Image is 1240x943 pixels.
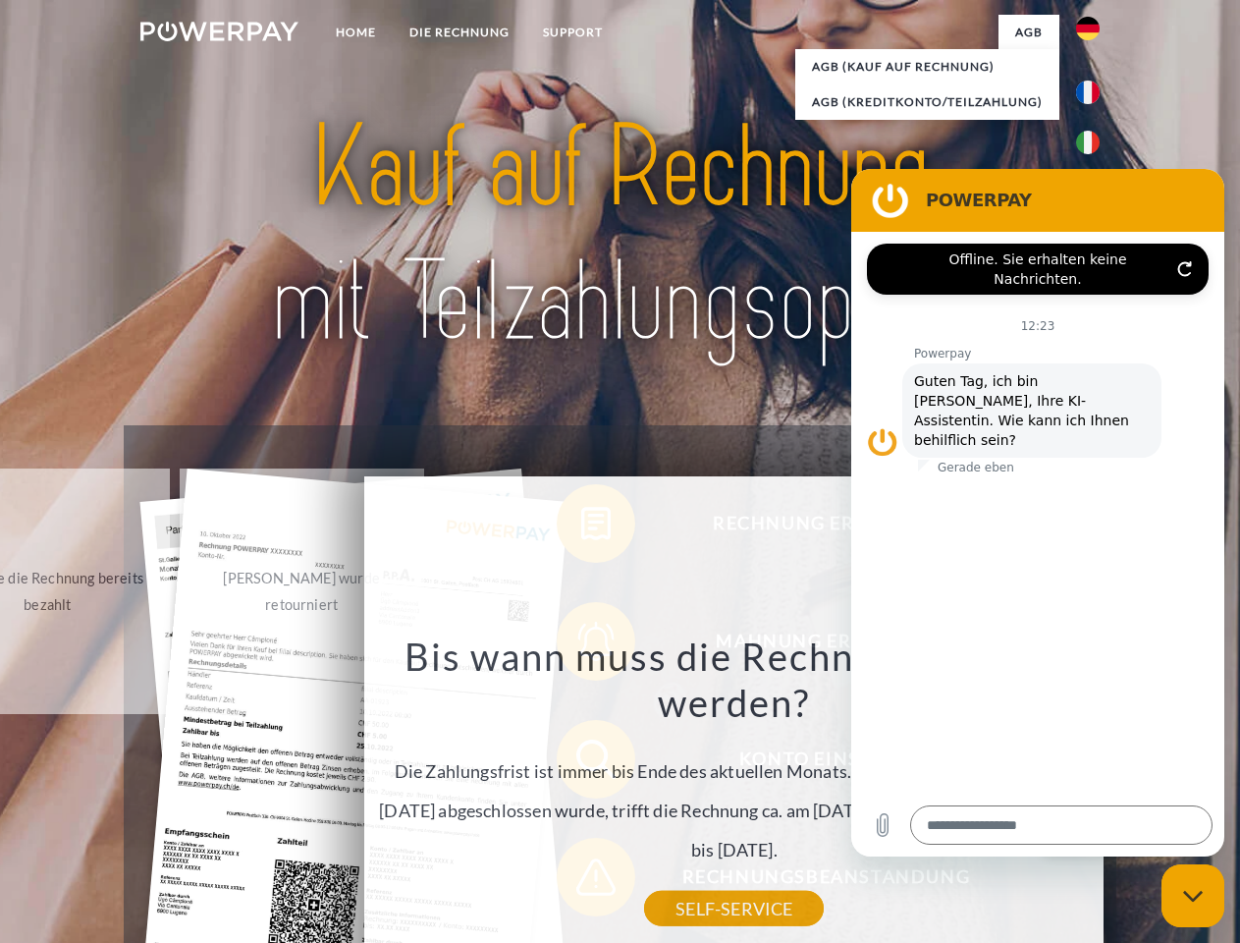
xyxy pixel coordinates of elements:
[140,22,298,41] img: logo-powerpay-white.svg
[376,633,1093,909] div: Die Zahlungsfrist ist immer bis Ende des aktuellen Monats. Wenn die Bestellung z.B. am [DATE] abg...
[1161,864,1224,927] iframe: Schaltfläche zum Öffnen des Messaging-Fensters; Konversation läuft
[393,15,526,50] a: DIE RECHNUNG
[319,15,393,50] a: Home
[998,15,1059,50] a: agb
[1076,131,1100,154] img: it
[191,565,412,618] div: [PERSON_NAME] wurde retourniert
[376,633,1093,727] h3: Bis wann muss die Rechnung bezahlt werden?
[1076,81,1100,104] img: fr
[188,94,1052,376] img: title-powerpay_de.svg
[644,891,824,926] a: SELF-SERVICE
[795,49,1059,84] a: AGB (Kauf auf Rechnung)
[1076,17,1100,40] img: de
[851,169,1224,857] iframe: Messaging-Fenster
[795,84,1059,120] a: AGB (Kreditkonto/Teilzahlung)
[526,15,620,50] a: SUPPORT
